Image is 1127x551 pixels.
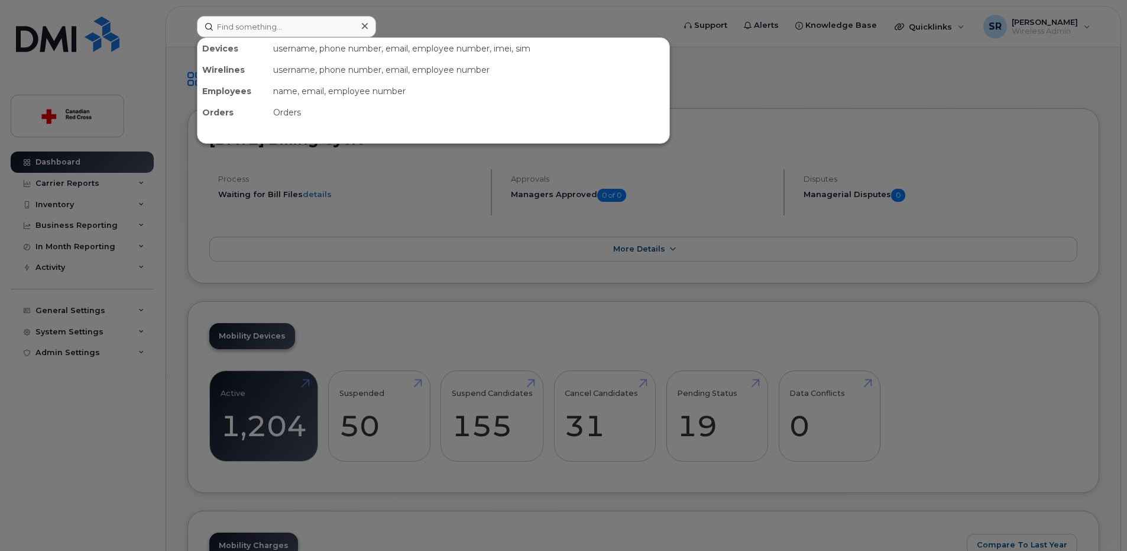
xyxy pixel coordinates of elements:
div: Orders [268,102,669,123]
div: username, phone number, email, employee number [268,59,669,80]
div: name, email, employee number [268,80,669,102]
div: username, phone number, email, employee number, imei, sim [268,38,669,59]
div: Employees [197,80,268,102]
div: Devices [197,38,268,59]
div: Wirelines [197,59,268,80]
div: Orders [197,102,268,123]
